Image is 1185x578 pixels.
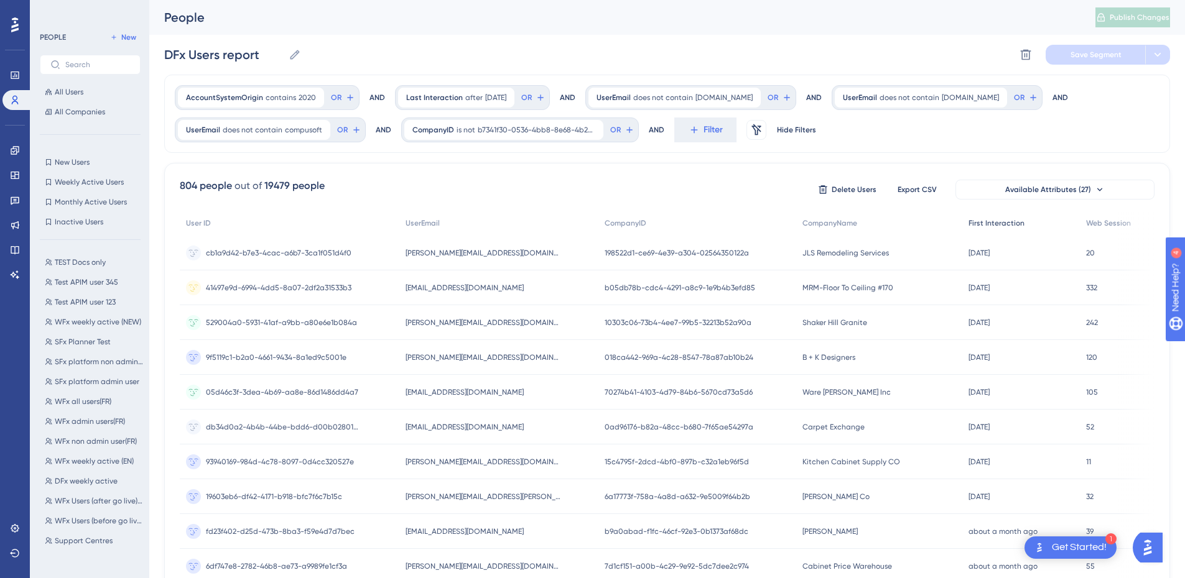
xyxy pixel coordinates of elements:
span: All Users [55,87,83,97]
span: UserEmail [843,93,877,103]
span: 52 [1086,422,1094,432]
div: 4 [86,6,90,16]
span: AccountSystemOrigin [186,93,263,103]
iframe: UserGuiding AI Assistant Launcher [1133,529,1170,566]
button: WFx admin users(FR) [40,414,148,429]
span: Hide Filters [777,125,816,135]
button: DFx weekly active [40,474,148,489]
span: WFx Users (before go live) EN [55,516,143,526]
span: fd23f402-d25d-473b-8ba3-f59e4d7d7bec [206,526,355,536]
input: Search [65,60,130,69]
span: b05db78b-cdc4-4291-a8c9-1e9b4b3efd85 [605,283,755,293]
div: out of [235,178,262,193]
button: New [106,30,141,45]
span: Weekly Active Users [55,177,124,187]
span: 9f5119c1-b2a0-4661-9434-8a1ed9c5001e [206,352,346,362]
button: OR [766,88,793,108]
span: [PERSON_NAME][EMAIL_ADDRESS][DOMAIN_NAME] [406,248,561,258]
div: 19479 people [264,178,325,193]
span: WFx weekly active (NEW) [55,317,141,327]
span: WFx weekly active (EN) [55,456,134,466]
span: Support Centres [55,536,113,546]
span: SFx platform admin user [55,377,139,387]
span: CompanyID [605,218,646,228]
span: User ID [186,218,211,228]
span: 0ad96176-b82a-48cc-b680-7f65ae54297a [605,422,753,432]
span: SFx Planner Test [55,337,111,347]
span: WFx all users(FR) [55,397,111,406]
button: OR [608,120,636,140]
span: DFx weekly active [55,476,118,486]
span: OR [331,93,342,103]
span: WFx admin users(FR) [55,416,125,426]
span: New [121,32,136,42]
span: Available Attributes (27) [1005,185,1091,195]
button: Available Attributes (27) [955,180,1155,200]
button: Delete Users [816,180,878,200]
span: TEST Docs only [55,257,106,267]
span: [PERSON_NAME] Co [802,492,870,502]
span: UserEmail [406,218,440,228]
span: Shaker Hill Granite [802,318,867,328]
div: Open Get Started! checklist, remaining modules: 1 [1025,536,1117,559]
span: WFx Users (after go live) EN [55,496,143,506]
span: [PERSON_NAME][EMAIL_ADDRESS][PERSON_NAME][DOMAIN_NAME] [406,492,561,502]
span: Filter [704,122,723,137]
span: 2020 [299,93,316,103]
button: Monthly Active Users [40,195,141,209]
span: after [465,93,483,103]
span: 70274b41-4103-4d79-84b6-5670cd73a5d6 [605,387,753,397]
button: Save Segment [1046,45,1145,65]
button: SFx platform non admin user [40,354,148,369]
span: Need Help? [29,3,78,18]
span: 6a17773f-758a-4a8d-a632-9e5009f64b2b [605,492,750,502]
time: about a month ago [969,527,1038,536]
div: AND [649,117,664,142]
span: 332 [1086,283,1097,293]
div: AND [376,117,391,142]
span: Inactive Users [55,217,103,227]
span: Save Segment [1071,50,1122,60]
button: New Users [40,155,141,170]
span: 15c4795f-2dcd-4bf0-897b-c32a1eb96f5d [605,457,749,467]
span: b9a0abad-f1fc-46cf-92e3-0b1373af68dc [605,526,748,536]
button: SFx platform admin user [40,374,148,389]
span: [PERSON_NAME][EMAIL_ADDRESS][DOMAIN_NAME] [406,561,561,571]
span: cb1a9d42-b7e3-4cac-a6b7-3ca1f051d4f0 [206,248,351,258]
span: 93940169-984d-4c78-8097-0d4cc320527e [206,457,354,467]
div: People [164,9,1064,26]
span: db34d0a2-4b4b-44be-bdd6-d00b02801acc [206,422,361,432]
span: Kitchen Cabinet Supply CO [802,457,900,467]
span: 32 [1086,492,1094,502]
span: Web Session [1086,218,1131,228]
time: [DATE] [969,457,990,466]
span: Carpet Exchange [802,422,865,432]
span: 55 [1086,561,1095,571]
span: 10303c06-73b4-4ee7-99b5-32213b52a90a [605,318,751,328]
span: 105 [1086,387,1098,397]
span: 11 [1086,457,1091,467]
button: WFx weekly active (EN) [40,454,148,469]
button: Export CSV [886,180,948,200]
span: does not contain [633,93,693,103]
time: [DATE] [969,423,990,431]
input: Segment Name [164,46,284,63]
span: [PERSON_NAME][EMAIL_ADDRESS][DOMAIN_NAME] [406,457,561,467]
span: 242 [1086,318,1098,328]
button: TEST Docs only [40,255,148,270]
button: Inactive Users [40,214,141,229]
time: [DATE] [969,492,990,501]
div: 804 people [180,178,232,193]
button: WFx Users (before go live) EN [40,513,148,528]
button: Support Centres [40,533,148,548]
span: OR [1014,93,1025,103]
span: [PERSON_NAME][EMAIL_ADDRESS][DOMAIN_NAME] [406,318,561,328]
span: [DOMAIN_NAME] [942,93,999,103]
span: Test APIM user 345 [55,277,118,287]
span: 198522d1-ce69-4e39-a304-02564350122a [605,248,749,258]
span: compusoft [285,125,322,135]
span: [EMAIL_ADDRESS][DOMAIN_NAME] [406,387,524,397]
div: AND [369,85,385,110]
span: Ware [PERSON_NAME] Inc [802,387,891,397]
